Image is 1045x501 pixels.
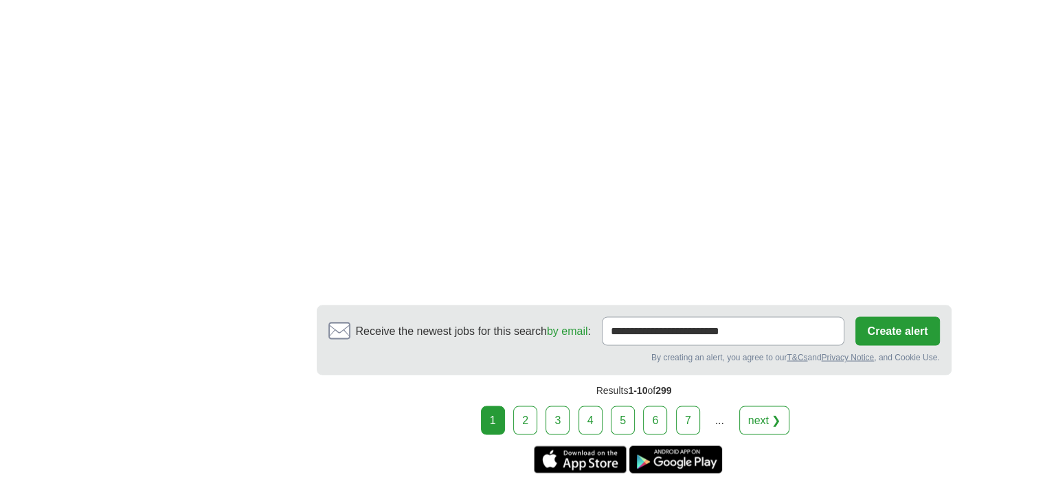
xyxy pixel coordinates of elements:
[706,406,733,434] div: ...
[481,406,505,434] div: 1
[655,384,671,395] span: 299
[787,352,807,362] a: T&Cs
[739,406,790,434] a: next ❯
[821,352,874,362] a: Privacy Notice
[578,406,603,434] a: 4
[356,323,591,339] span: Receive the newest jobs for this search :
[546,406,570,434] a: 3
[628,384,647,395] span: 1-10
[643,406,667,434] a: 6
[855,316,939,345] button: Create alert
[547,325,588,336] a: by email
[676,406,700,434] a: 7
[317,375,952,406] div: Results of
[629,445,722,473] a: Get the Android app
[513,406,537,434] a: 2
[611,406,635,434] a: 5
[534,445,627,473] a: Get the iPhone app
[328,351,940,363] div: By creating an alert, you agree to our and , and Cookie Use.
